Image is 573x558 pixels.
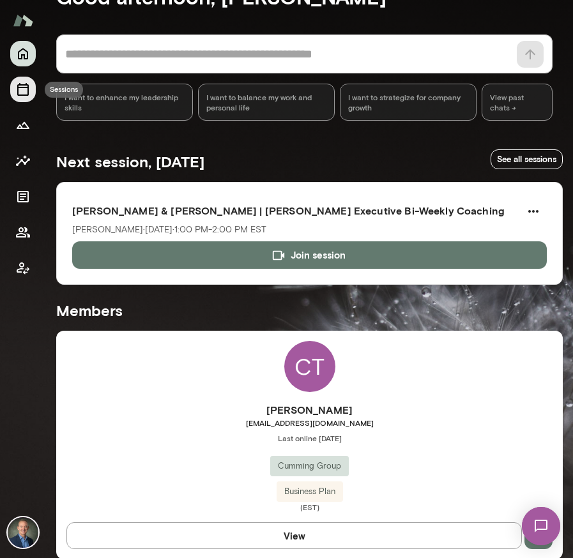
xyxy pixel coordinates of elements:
h6: [PERSON_NAME] & [PERSON_NAME] | [PERSON_NAME] Executive Bi-Weekly Coaching [72,203,547,218]
div: I want to balance my work and personal life [198,84,335,121]
span: I want to balance my work and personal life [206,92,326,112]
span: Last online [DATE] [56,433,563,443]
button: Home [10,41,36,66]
div: Sessions [45,82,83,98]
button: Sessions [10,77,36,102]
h5: Members [56,300,563,320]
span: [EMAIL_ADDRESS][DOMAIN_NAME] [56,418,563,428]
div: CT [284,341,335,392]
span: Business Plan [277,485,343,498]
span: View past chats -> [482,84,553,121]
button: Documents [10,184,36,209]
a: See all sessions [491,149,563,169]
button: Insights [10,148,36,174]
h5: Next session, [DATE] [56,151,204,172]
p: [PERSON_NAME] · [DATE] · 1:00 PM-2:00 PM EST [72,223,266,236]
button: Join session [72,241,547,268]
div: I want to enhance my leadership skills [56,84,193,121]
h6: [PERSON_NAME] [56,402,563,418]
span: Cumming Group [270,460,349,472]
button: Members [10,220,36,245]
button: Client app [10,255,36,281]
span: I want to enhance my leadership skills [65,92,185,112]
button: Growth Plan [10,112,36,138]
img: Michael Alden [8,517,38,548]
span: I want to strategize for company growth [348,92,468,112]
img: Mento [13,8,33,33]
button: View [66,522,522,549]
span: (EST) [56,502,563,512]
div: I want to strategize for company growth [340,84,477,121]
